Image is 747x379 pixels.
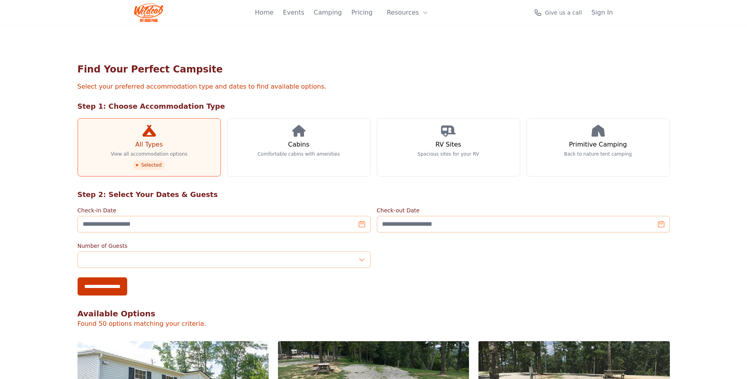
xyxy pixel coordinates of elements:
p: View all accommodation options [111,151,187,157]
a: Pricing [351,8,373,17]
img: Wildcat Logo [134,3,164,22]
label: Check-out Date [377,206,670,214]
a: Events [283,8,304,17]
a: RV Sites Spacious sites for your RV [377,118,520,176]
p: Spacious sites for your RV [417,151,479,157]
label: Number of Guests [78,242,371,250]
h2: Available Options [78,308,670,319]
h3: All Types [135,140,163,149]
p: Comfortable cabins with amenities [258,151,340,157]
a: Sign In [591,8,613,17]
a: All Types View all accommodation options Selected [78,118,221,176]
h2: Step 1: Choose Accommodation Type [78,101,670,112]
a: Give us a call [534,9,582,17]
p: Select your preferred accommodation type and dates to find available options. [78,82,670,91]
p: Found 50 options matching your criteria. [78,319,670,329]
h2: Step 2: Select Your Dates & Guests [78,189,670,200]
h3: RV Sites [436,140,461,149]
p: Back to nature tent camping [564,151,632,157]
a: Cabins Comfortable cabins with amenities [227,118,371,176]
span: Selected [133,160,165,170]
span: Give us a call [545,9,582,17]
label: Check-in Date [78,206,371,214]
button: Resources [382,5,433,20]
a: Home [255,8,273,17]
h1: Find Your Perfect Campsite [78,63,670,76]
h3: Cabins [288,140,309,149]
a: Camping [314,8,342,17]
a: Primitive Camping Back to nature tent camping [526,118,670,176]
h3: Primitive Camping [569,140,627,149]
